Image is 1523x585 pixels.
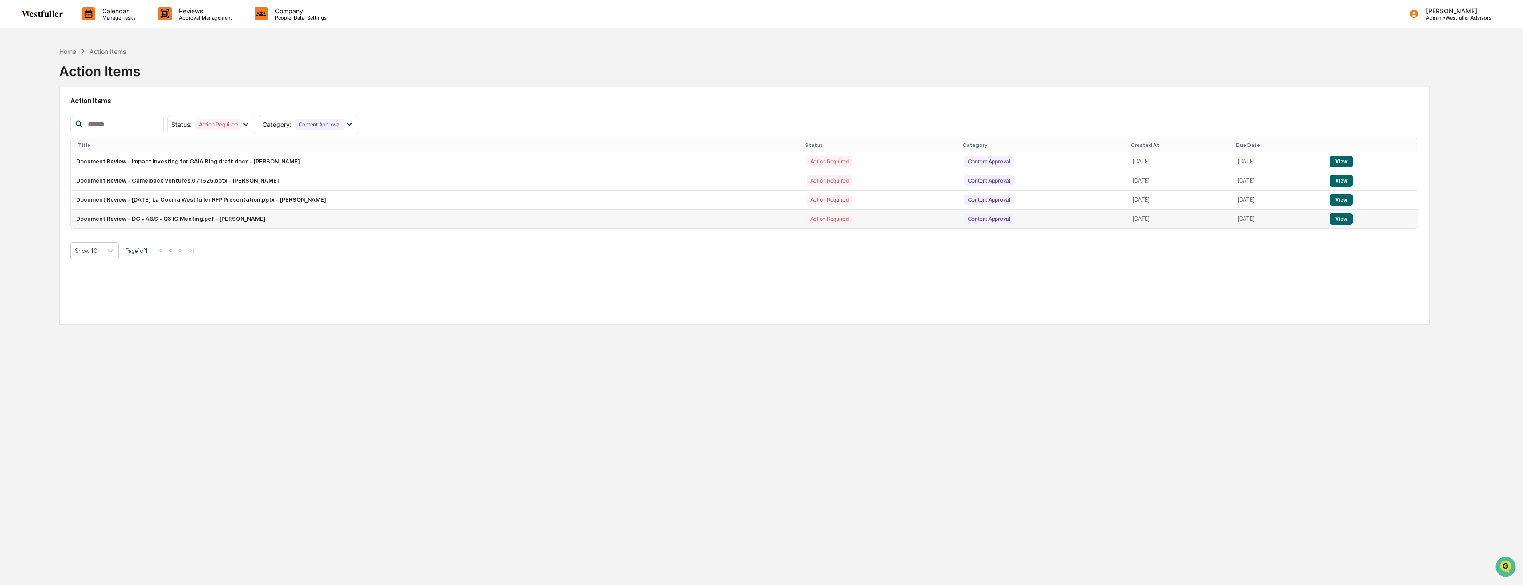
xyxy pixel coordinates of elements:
[964,214,1014,224] div: Content Approval
[151,71,162,81] button: Start new chat
[71,210,802,228] td: Document Review - DG • A&S • Q3 IC Meeting.pdf - [PERSON_NAME]
[805,142,956,148] div: Status
[195,119,241,130] div: Action Required
[1232,171,1325,191] td: [DATE]
[964,175,1014,186] div: Content Approval
[807,195,852,205] div: Action Required
[18,122,25,129] img: 1746055101610-c473b297-6a78-478c-a979-82029cc54cd1
[1330,196,1353,203] a: View
[138,97,162,108] button: See all
[1330,213,1353,225] button: View
[59,56,140,79] div: Action Items
[1330,177,1353,184] a: View
[1232,191,1325,210] td: [DATE]
[78,142,798,148] div: Title
[71,191,802,210] td: Document Review - [DATE] La Cocina Westfuller RFP Presentation.pptx - [PERSON_NAME]
[89,197,108,203] span: Pylon
[1127,171,1232,191] td: [DATE]
[61,154,114,171] a: 🗄️Attestations
[807,214,852,224] div: Action Required
[95,7,140,15] p: Calendar
[73,158,110,167] span: Attestations
[28,121,72,128] span: [PERSON_NAME]
[1330,156,1353,167] button: View
[1419,15,1491,21] p: Admin • Westfuller Advisors
[807,175,852,186] div: Action Required
[89,48,126,55] div: Action Items
[59,48,76,55] div: Home
[71,171,802,191] td: Document Review - Camelback Ventures.071625.pptx - [PERSON_NAME]
[1232,152,1325,171] td: [DATE]
[172,7,237,15] p: Reviews
[9,176,16,183] div: 🔎
[9,159,16,166] div: 🖐️
[18,175,56,184] span: Data Lookup
[171,121,192,128] span: Status :
[21,10,64,17] img: logo
[70,97,1419,105] h2: Action Items
[126,247,148,254] span: Page 1 of 1
[9,19,162,33] p: How can we help?
[964,195,1014,205] div: Content Approval
[176,247,185,254] button: >
[186,247,197,254] button: >|
[268,15,331,21] p: People, Data, Settings
[263,121,292,128] span: Category :
[1419,7,1491,15] p: [PERSON_NAME]
[79,121,97,128] span: [DATE]
[1232,210,1325,228] td: [DATE]
[1127,152,1232,171] td: [DATE]
[166,247,175,254] button: <
[65,159,72,166] div: 🗄️
[1330,215,1353,222] a: View
[19,68,35,84] img: 8933085812038_c878075ebb4cc5468115_72.jpg
[5,154,61,171] a: 🖐️Preclearance
[63,196,108,203] a: Powered byPylon
[74,121,77,128] span: •
[40,68,146,77] div: Start new chat
[1330,194,1353,206] button: View
[1330,158,1353,165] a: View
[71,152,802,171] td: Document Review - Impact Investing for CAIA Blog.draft.docx - [PERSON_NAME]
[1127,210,1232,228] td: [DATE]
[18,158,57,167] span: Preclearance
[1330,175,1353,187] button: View
[295,119,344,130] div: Content Approval
[172,15,237,21] p: Approval Management
[964,156,1014,167] div: Content Approval
[9,113,23,127] img: Jack Rasmussen
[40,77,122,84] div: We're available if you need us!
[154,247,165,254] button: |<
[95,15,140,21] p: Manage Tasks
[9,68,25,84] img: 1746055101610-c473b297-6a78-478c-a979-82029cc54cd1
[9,99,60,106] div: Past conversations
[1236,142,1321,148] div: Due Date
[1127,191,1232,210] td: [DATE]
[5,171,60,187] a: 🔎Data Lookup
[1495,556,1519,580] iframe: Open customer support
[963,142,1124,148] div: Category
[268,7,331,15] p: Company
[1131,142,1228,148] div: Created At
[807,156,852,167] div: Action Required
